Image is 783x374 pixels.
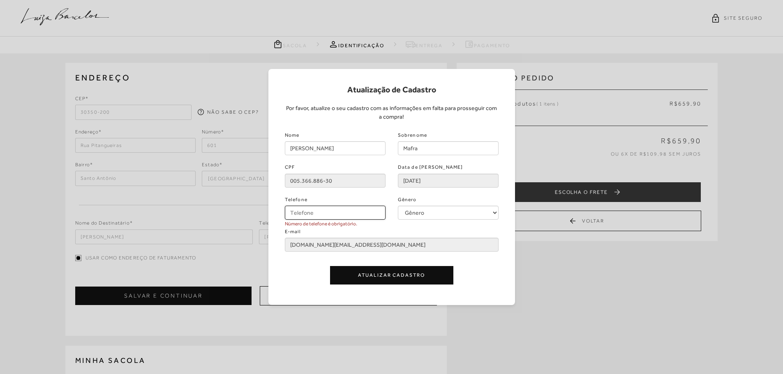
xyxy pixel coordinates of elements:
[279,83,505,96] h1: Atualização de Cadastro
[398,163,463,171] label: Data de [PERSON_NAME]
[330,266,453,285] button: Atualizar Cadastro
[285,228,301,236] label: E-mail
[398,196,417,204] label: Gênero
[285,196,308,204] label: Telefone
[398,174,499,188] input: dd/mm/aaaa
[398,131,427,139] label: Sobrenome
[279,104,505,121] p: Por favor, atualize o seu cadastro com as informações em falta para prosseguir com a compra!
[285,131,300,139] label: Nome
[285,174,386,188] input: 000.000.000-00
[285,141,386,155] input: Nome
[285,206,386,220] input: Telefone
[285,163,295,171] label: CPF
[285,220,357,228] span: Número de telefone é obrigatório.
[285,238,499,252] input: E-mail
[398,141,499,155] input: Sobrenome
